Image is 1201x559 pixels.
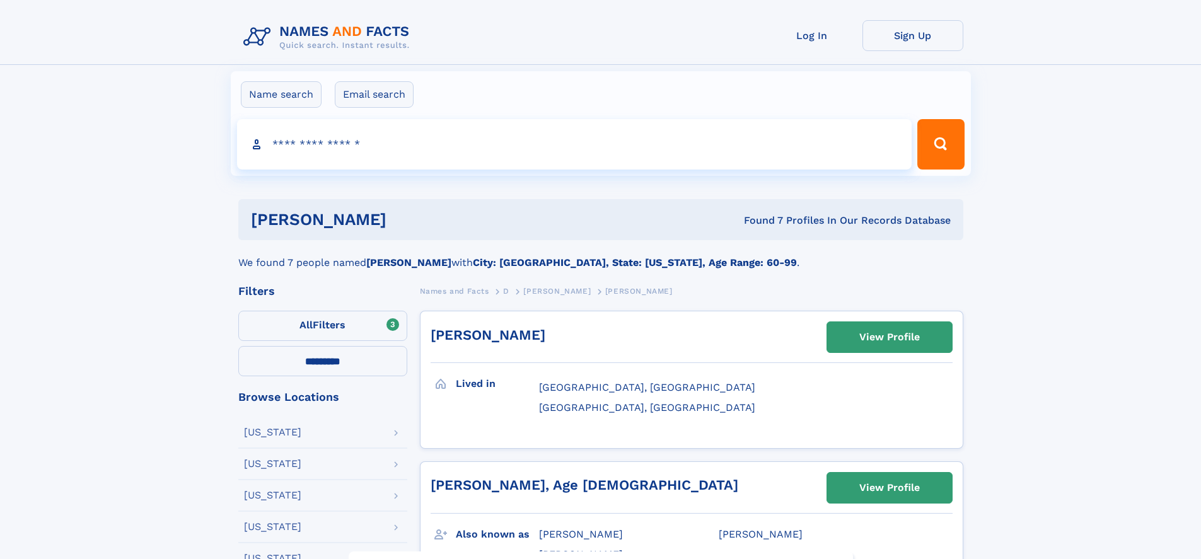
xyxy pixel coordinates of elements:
label: Name search [241,81,322,108]
div: Found 7 Profiles In Our Records Database [565,214,951,228]
img: Logo Names and Facts [238,20,420,54]
a: [PERSON_NAME], Age [DEMOGRAPHIC_DATA] [431,477,738,493]
a: View Profile [827,473,952,503]
div: Browse Locations [238,391,407,403]
div: [US_STATE] [244,522,301,532]
label: Filters [238,311,407,341]
span: [PERSON_NAME] [605,287,673,296]
button: Search Button [917,119,964,170]
span: [GEOGRAPHIC_DATA], [GEOGRAPHIC_DATA] [539,381,755,393]
a: [PERSON_NAME] [523,283,591,299]
a: Names and Facts [420,283,489,299]
a: Log In [762,20,862,51]
span: D [503,287,509,296]
b: City: [GEOGRAPHIC_DATA], State: [US_STATE], Age Range: 60-99 [473,256,797,268]
div: [US_STATE] [244,490,301,500]
h1: [PERSON_NAME] [251,212,566,228]
input: search input [237,119,912,170]
label: Email search [335,81,414,108]
div: Filters [238,285,407,297]
a: Sign Up [862,20,963,51]
span: [PERSON_NAME] [539,528,623,540]
div: We found 7 people named with . [238,240,963,270]
span: [PERSON_NAME] [523,287,591,296]
div: View Profile [859,323,920,352]
span: [PERSON_NAME] [719,528,803,540]
h3: Lived in [456,373,539,395]
a: [PERSON_NAME] [431,327,545,343]
div: [US_STATE] [244,427,301,437]
a: View Profile [827,322,952,352]
div: View Profile [859,473,920,502]
b: [PERSON_NAME] [366,256,451,268]
span: [GEOGRAPHIC_DATA], [GEOGRAPHIC_DATA] [539,401,755,413]
span: All [299,319,313,331]
h3: Also known as [456,524,539,545]
a: D [503,283,509,299]
div: [US_STATE] [244,459,301,469]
